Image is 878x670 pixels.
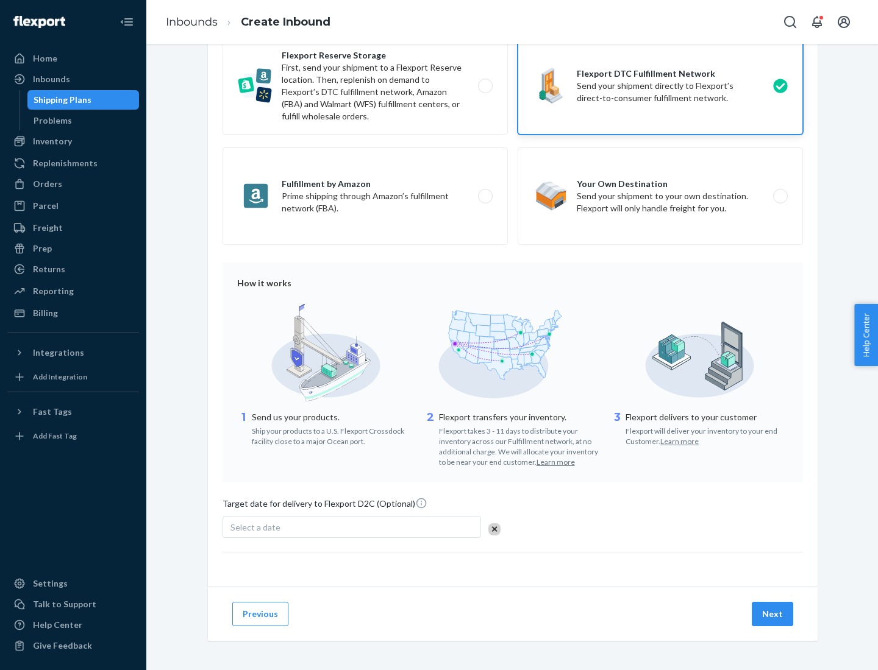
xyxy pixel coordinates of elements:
[33,307,58,319] div: Billing
[7,153,139,173] a: Replenishments
[237,410,249,446] div: 1
[7,367,139,387] a: Add Integration
[7,174,139,194] a: Orders
[752,602,793,626] button: Next
[660,436,699,446] button: Learn more
[626,423,788,446] div: Flexport will deliver your inventory to your end Customer.
[7,636,139,655] button: Give Feedback
[33,431,77,441] div: Add Fast Tag
[7,303,139,323] a: Billing
[854,304,878,366] button: Help Center
[33,52,57,65] div: Home
[7,132,139,151] a: Inventory
[7,574,139,593] a: Settings
[237,277,788,289] div: How it works
[33,640,92,652] div: Give Feedback
[424,410,437,468] div: 2
[33,619,82,631] div: Help Center
[805,10,829,34] button: Open notifications
[33,222,63,234] div: Freight
[241,15,330,29] a: Create Inbound
[34,94,91,106] div: Shipping Plans
[7,69,139,89] a: Inbounds
[439,411,602,423] p: Flexport transfers your inventory.
[33,178,62,190] div: Orders
[7,196,139,216] a: Parcel
[33,406,72,418] div: Fast Tags
[537,457,575,467] button: Learn more
[33,73,70,85] div: Inbounds
[7,259,139,279] a: Returns
[252,423,415,446] div: Ship your products to a U.S. Flexport Crossdock facility close to a major Ocean port.
[832,10,856,34] button: Open account menu
[7,426,139,446] a: Add Fast Tag
[439,423,602,468] div: Flexport takes 3 - 11 days to distribute your inventory across our Fulfillment network, at no add...
[13,16,65,28] img: Flexport logo
[7,49,139,68] a: Home
[33,372,87,382] div: Add Integration
[230,522,280,532] span: Select a date
[611,410,623,446] div: 3
[7,343,139,362] button: Integrations
[33,285,74,297] div: Reporting
[223,497,427,515] span: Target date for delivery to Flexport D2C (Optional)
[166,15,218,29] a: Inbounds
[7,594,139,614] a: Talk to Support
[156,4,340,40] ol: breadcrumbs
[778,10,802,34] button: Open Search Box
[34,115,72,127] div: Problems
[33,577,68,590] div: Settings
[7,615,139,635] a: Help Center
[7,402,139,421] button: Fast Tags
[27,111,140,130] a: Problems
[33,263,65,275] div: Returns
[33,200,59,212] div: Parcel
[33,242,52,255] div: Prep
[7,239,139,258] a: Prep
[33,598,96,610] div: Talk to Support
[7,281,139,301] a: Reporting
[115,10,139,34] button: Close Navigation
[252,411,415,423] p: Send us your products.
[33,135,72,147] div: Inventory
[33,157,98,169] div: Replenishments
[232,602,288,626] button: Previous
[27,90,140,110] a: Shipping Plans
[7,218,139,238] a: Freight
[33,347,84,359] div: Integrations
[626,411,788,423] p: Flexport delivers to your customer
